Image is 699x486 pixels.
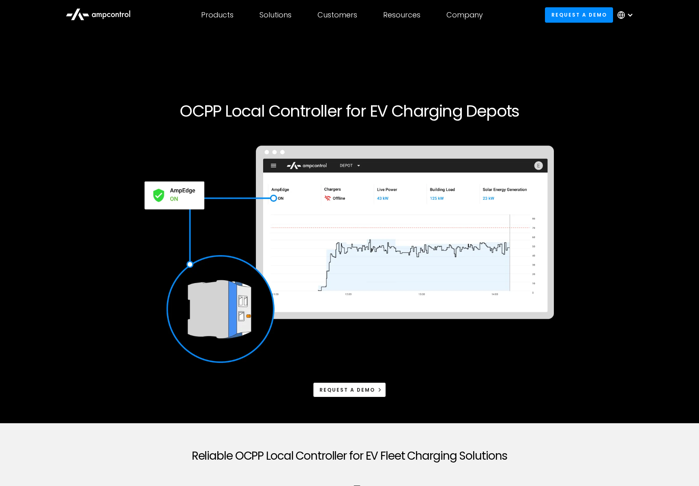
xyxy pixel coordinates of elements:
[446,11,483,19] div: Company
[317,11,357,19] div: Customers
[383,11,420,19] div: Resources
[259,11,292,19] div: Solutions
[140,140,559,369] img: AmpEdge an OCPP local controller for on-site ev charging depots
[103,101,596,121] h1: OCPP Local Controller for EV Charging Depots
[201,11,234,19] div: Products
[545,7,613,22] a: Request a demo
[135,449,564,463] h2: Reliable OCPP Local Controller for EV Fleet Charging Solutions
[319,386,375,394] div: Request a demo
[313,382,386,397] a: Request a demo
